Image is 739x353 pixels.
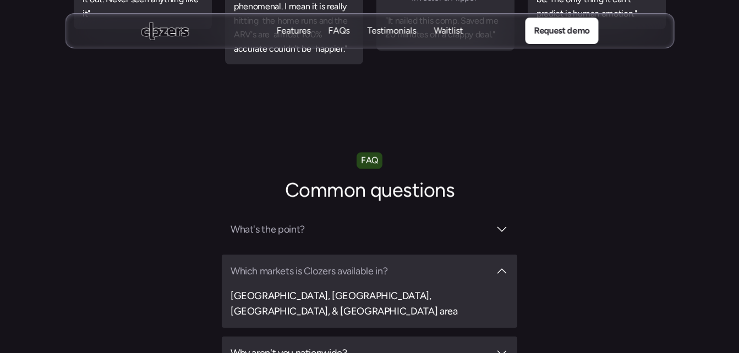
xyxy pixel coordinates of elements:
[434,25,463,37] a: WaitlistWaitlist
[367,25,416,37] p: Testimonials
[276,25,310,37] a: FeaturesFeatures
[276,37,310,49] p: Features
[434,37,463,49] p: Waitlist
[231,263,490,279] h3: Which markets is Clozers available in?
[361,153,378,168] p: FAQ
[328,25,349,37] a: FAQsFAQs
[231,288,508,319] h3: [GEOGRAPHIC_DATA], [GEOGRAPHIC_DATA], [GEOGRAPHIC_DATA], & [GEOGRAPHIC_DATA] area
[434,25,463,37] p: Waitlist
[525,18,598,44] a: Request demo
[328,37,349,49] p: FAQs
[328,25,349,37] p: FAQs
[183,177,557,204] h2: Common questions
[231,222,490,237] h3: What's the point?
[367,37,416,49] p: Testimonials
[276,25,310,37] p: Features
[367,25,416,37] a: TestimonialsTestimonials
[534,24,589,38] p: Request demo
